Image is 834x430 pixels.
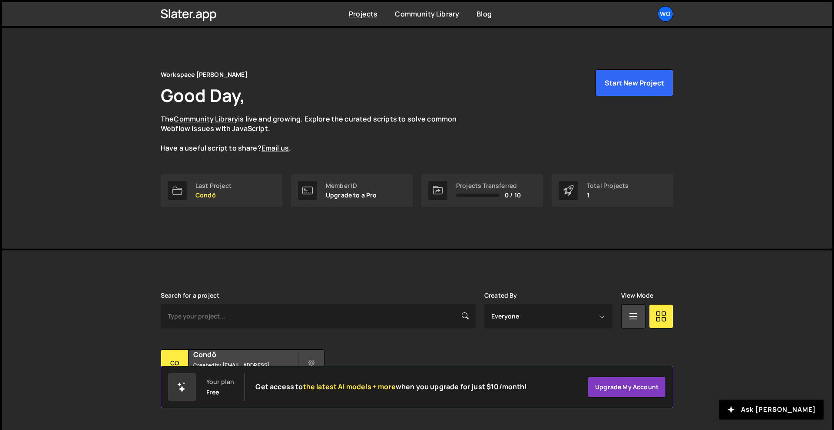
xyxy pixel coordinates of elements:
a: Wo [658,6,673,22]
small: Created by [EMAIL_ADDRESS][DOMAIN_NAME] [193,361,298,376]
input: Type your project... [161,304,476,328]
div: Co [161,350,189,377]
span: the latest AI models + more [303,382,396,391]
label: Created By [484,292,517,299]
a: Email us [261,143,289,153]
p: Condô [195,192,232,199]
label: View Mode [621,292,653,299]
h2: Condô [193,350,298,359]
div: Last Project [195,182,232,189]
a: Community Library [395,9,459,19]
a: Projects [349,9,377,19]
h1: Good Day, [161,83,245,107]
div: Member ID [326,182,377,189]
a: Community Library [174,114,238,124]
div: Workspace [PERSON_NAME] [161,69,248,80]
label: Search for a project [161,292,219,299]
div: Your plan [206,378,234,385]
a: Co Condô Created by [EMAIL_ADDRESS][DOMAIN_NAME] 1 page, last updated by over [DATE] [161,349,324,404]
p: Upgrade to a Pro [326,192,377,199]
div: Total Projects [587,182,629,189]
p: The is live and growing. Explore the curated scripts to solve common Webflow issues with JavaScri... [161,114,473,153]
span: 0 / 10 [505,192,521,199]
div: Projects Transferred [456,182,521,189]
div: Free [206,389,219,396]
a: Last Project Condô [161,174,282,207]
button: Ask [PERSON_NAME] [719,400,824,420]
h2: Get access to when you upgrade for just $10/month! [255,383,527,391]
a: Upgrade my account [588,377,666,397]
button: Start New Project [596,69,673,96]
p: 1 [587,192,629,199]
a: Blog [477,9,492,19]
